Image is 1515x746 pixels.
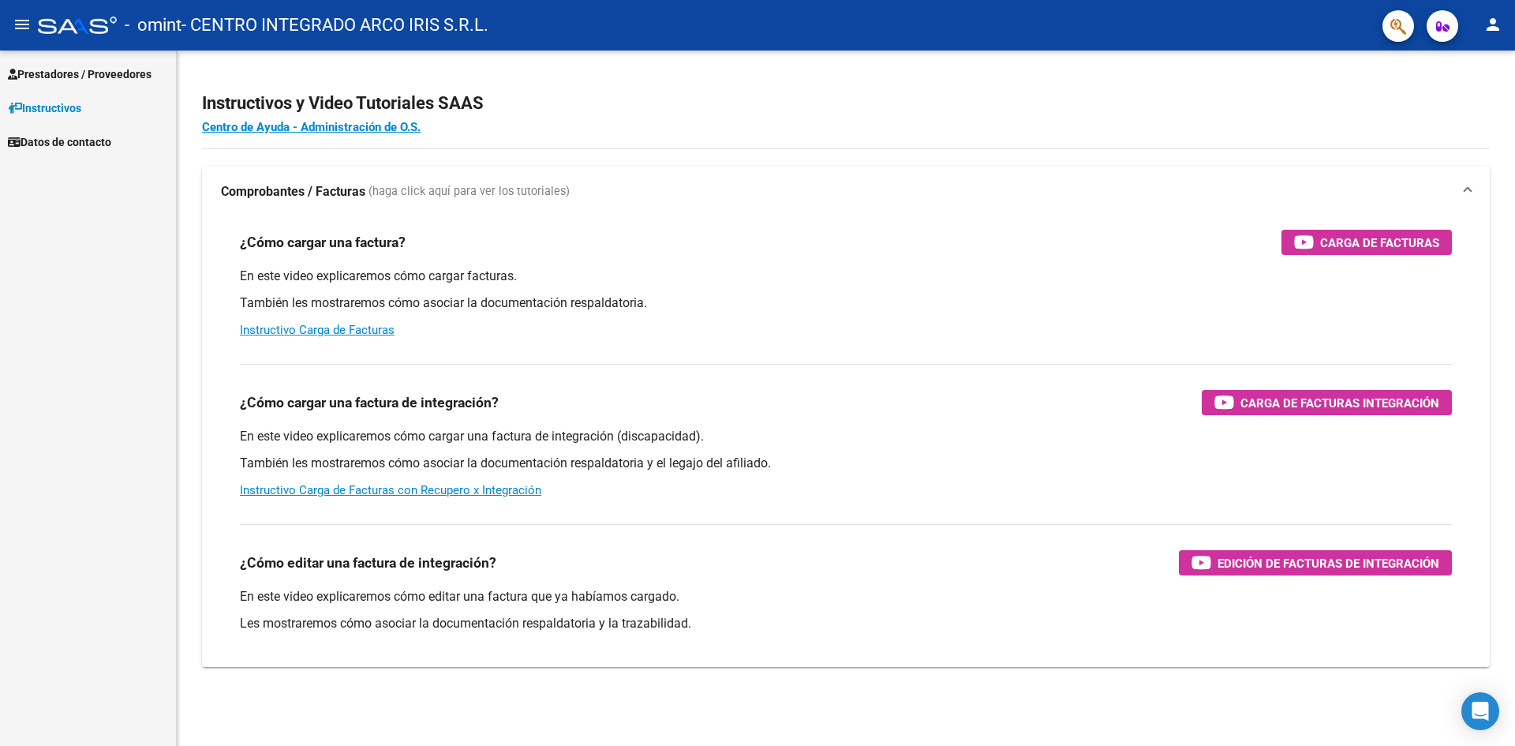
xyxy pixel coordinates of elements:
[1320,233,1439,253] span: Carga de Facturas
[202,217,1490,667] div: Comprobantes / Facturas (haga click aquí para ver los tutoriales)
[1483,15,1502,34] mat-icon: person
[240,323,395,337] a: Instructivo Carga de Facturas
[240,268,1452,285] p: En este video explicaremos cómo cargar facturas.
[13,15,32,34] mat-icon: menu
[1461,692,1499,730] div: Open Intercom Messenger
[1202,390,1452,415] button: Carga de Facturas Integración
[240,615,1452,632] p: Les mostraremos cómo asociar la documentación respaldatoria y la trazabilidad.
[202,120,421,134] a: Centro de Ayuda - Administración de O.S.
[368,183,570,201] span: (haga click aquí para ver los tutoriales)
[240,294,1452,312] p: También les mostraremos cómo asociar la documentación respaldatoria.
[202,88,1490,118] h2: Instructivos y Video Tutoriales SAAS
[8,99,81,117] span: Instructivos
[240,455,1452,472] p: También les mostraremos cómo asociar la documentación respaldatoria y el legajo del afiliado.
[221,183,365,201] strong: Comprobantes / Facturas
[125,8,181,43] span: - omint
[8,66,151,83] span: Prestadores / Proveedores
[240,231,406,253] h3: ¿Cómo cargar una factura?
[240,483,541,497] a: Instructivo Carga de Facturas con Recupero x Integración
[181,8,488,43] span: - CENTRO INTEGRADO ARCO IRIS S.R.L.
[1179,550,1452,575] button: Edición de Facturas de integración
[240,552,496,574] h3: ¿Cómo editar una factura de integración?
[240,392,499,414] h3: ¿Cómo cargar una factura de integración?
[240,588,1452,605] p: En este video explicaremos cómo editar una factura que ya habíamos cargado.
[202,167,1490,217] mat-expansion-panel-header: Comprobantes / Facturas (haga click aquí para ver los tutoriales)
[8,133,111,151] span: Datos de contacto
[1281,230,1452,255] button: Carga de Facturas
[1218,553,1439,573] span: Edición de Facturas de integración
[1240,393,1439,413] span: Carga de Facturas Integración
[240,428,1452,445] p: En este video explicaremos cómo cargar una factura de integración (discapacidad).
